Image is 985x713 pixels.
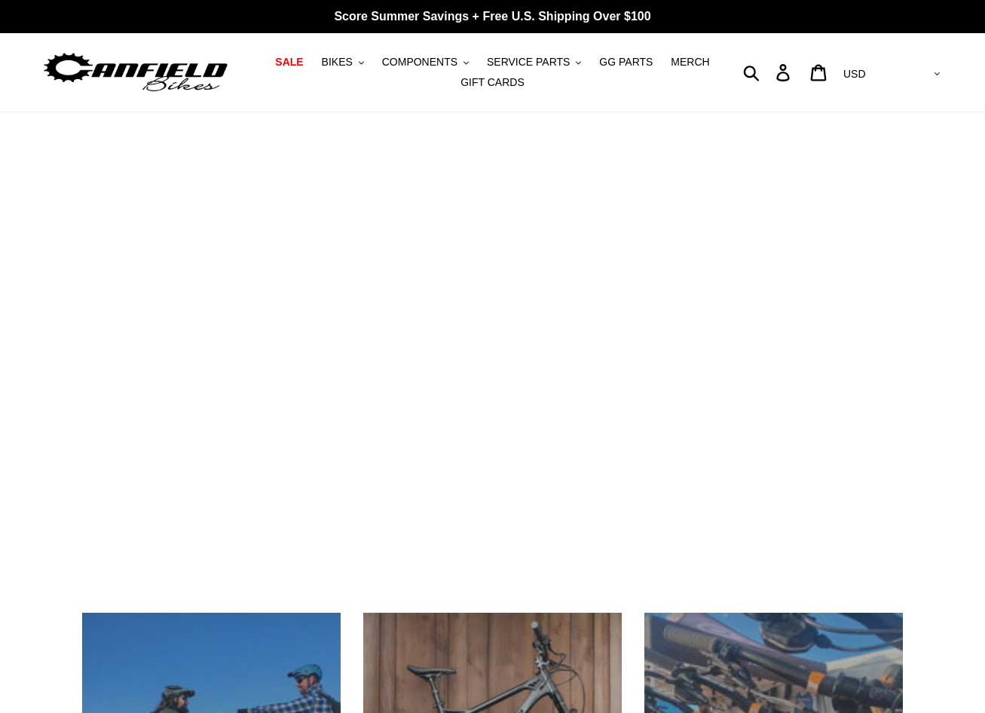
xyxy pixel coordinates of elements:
[322,56,353,69] span: BIKES
[41,49,230,96] img: Canfield Bikes
[268,52,310,72] a: SALE
[453,72,532,93] a: GIFT CARDS
[375,52,476,72] button: COMPONENTS
[479,52,589,72] button: SERVICE PARTS
[275,56,303,69] span: SALE
[663,52,717,72] a: MERCH
[671,56,709,69] span: MERCH
[599,56,653,69] span: GG PARTS
[487,56,570,69] span: SERVICE PARTS
[382,56,457,69] span: COMPONENTS
[592,52,660,72] a: GG PARTS
[314,52,372,72] button: BIKES
[460,76,525,89] span: GIFT CARDS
